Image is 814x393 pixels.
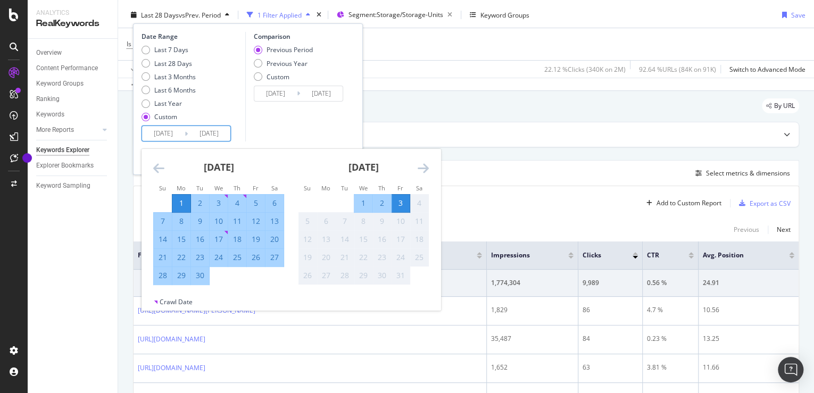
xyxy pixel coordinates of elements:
td: Selected. Sunday, September 7, 2025 [154,212,172,230]
span: By URL [774,103,795,109]
span: Impressions [491,250,552,260]
td: Selected. Tuesday, September 23, 2025 [191,248,210,266]
small: Su [304,184,311,192]
div: 12 [247,216,265,227]
td: Not available. Thursday, October 23, 2025 [373,248,392,266]
div: Move forward to switch to the next month. [418,162,429,175]
td: Not available. Saturday, October 4, 2025 [410,194,429,212]
td: Selected. Thursday, September 11, 2025 [228,212,247,230]
small: Th [234,184,240,192]
div: 13 [265,216,284,227]
div: 5 [298,216,317,227]
div: 15 [172,234,190,245]
div: Keyword Groups [36,78,84,89]
td: Selected. Sunday, September 14, 2025 [154,230,172,248]
small: Mo [177,184,186,192]
button: Last 28 DaysvsPrev. Period [127,6,234,23]
div: 86 [583,305,638,315]
div: 13 [317,234,335,245]
div: 4 [228,198,246,208]
strong: [DATE] [348,161,379,173]
td: Selected. Saturday, September 27, 2025 [265,248,284,266]
td: Not available. Tuesday, October 14, 2025 [336,230,354,248]
td: Not available. Wednesday, October 22, 2025 [354,248,373,266]
div: Export as CSV [750,199,791,208]
div: Last 6 Months [142,86,196,95]
div: Last 3 Months [142,72,196,81]
div: 4.7 % [647,305,694,315]
a: [URL][DOMAIN_NAME] [138,363,205,373]
div: Custom [154,112,177,121]
small: Mo [321,184,330,192]
td: Selected. Friday, September 26, 2025 [247,248,265,266]
div: 9,989 [583,278,638,288]
td: Not available. Friday, October 10, 2025 [392,212,410,230]
td: Not available. Friday, October 31, 2025 [392,266,410,285]
span: Avg. Position [703,250,773,260]
td: Not available. Sunday, October 5, 2025 [298,212,317,230]
div: 16 [373,234,391,245]
div: 15 [354,234,372,245]
div: 1 Filter Applied [258,11,302,20]
div: Ranking [36,94,60,105]
td: Selected. Monday, September 29, 2025 [172,266,191,285]
a: [URL][DOMAIN_NAME][PERSON_NAME] [138,305,255,316]
button: Segment:Storage/Storage-Units [333,6,456,23]
td: Selected. Friday, September 19, 2025 [247,230,265,248]
td: Not available. Tuesday, October 28, 2025 [336,266,354,285]
td: Selected. Wednesday, September 17, 2025 [210,230,228,248]
div: 19 [247,234,265,245]
td: Not available. Monday, October 27, 2025 [317,266,336,285]
div: 23 [373,252,391,263]
td: Not available. Thursday, October 30, 2025 [373,266,392,285]
td: Selected. Monday, September 8, 2025 [172,212,191,230]
td: Selected. Monday, September 15, 2025 [172,230,191,248]
td: Not available. Tuesday, October 7, 2025 [336,212,354,230]
div: 10.56 [703,305,794,315]
td: Selected. Saturday, September 13, 2025 [265,212,284,230]
small: Th [378,184,385,192]
a: Keywords [36,109,110,120]
div: 27 [265,252,284,263]
div: Previous Period [267,45,313,54]
div: 6 [317,216,335,227]
button: Previous [734,223,759,236]
div: legacy label [762,98,799,113]
div: Keywords Explorer [36,145,89,156]
div: Previous Period [254,45,313,54]
button: Export as CSV [735,195,791,212]
div: 28 [336,270,354,281]
td: Selected. Thursday, September 18, 2025 [228,230,247,248]
span: Clicks [583,250,617,260]
div: 9 [191,216,209,227]
div: 1,652 [491,363,574,372]
a: Overview [36,47,110,58]
a: Keyword Groups [36,78,110,89]
div: Custom [254,72,313,81]
div: 25 [228,252,246,263]
div: Calendar [142,149,441,297]
div: 2 [373,198,391,208]
td: Selected. Tuesday, September 2, 2025 [191,194,210,212]
td: Not available. Friday, October 17, 2025 [392,230,410,248]
a: More Reports [36,124,99,136]
td: Not available. Thursday, October 16, 2025 [373,230,392,248]
div: 84 [583,334,638,344]
div: 17 [392,234,410,245]
div: Custom [142,112,196,121]
td: Not available. Sunday, October 12, 2025 [298,230,317,248]
span: vs Prev. Period [179,11,221,20]
div: Save [791,11,805,20]
td: Selected as end date. Friday, October 3, 2025 [392,194,410,212]
div: 24.91 [703,278,794,288]
div: 29 [172,270,190,281]
div: Keywords [36,109,64,120]
div: 1 [172,198,190,208]
div: Crawl Date [160,297,193,306]
div: 92.64 % URLs ( 84K on 91K ) [639,65,716,74]
div: Last 28 Days [142,59,196,68]
td: Selected. Wednesday, September 24, 2025 [210,248,228,266]
td: Not available. Tuesday, October 21, 2025 [336,248,354,266]
div: Switch to Advanced Mode [729,65,805,74]
small: Su [159,184,166,192]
